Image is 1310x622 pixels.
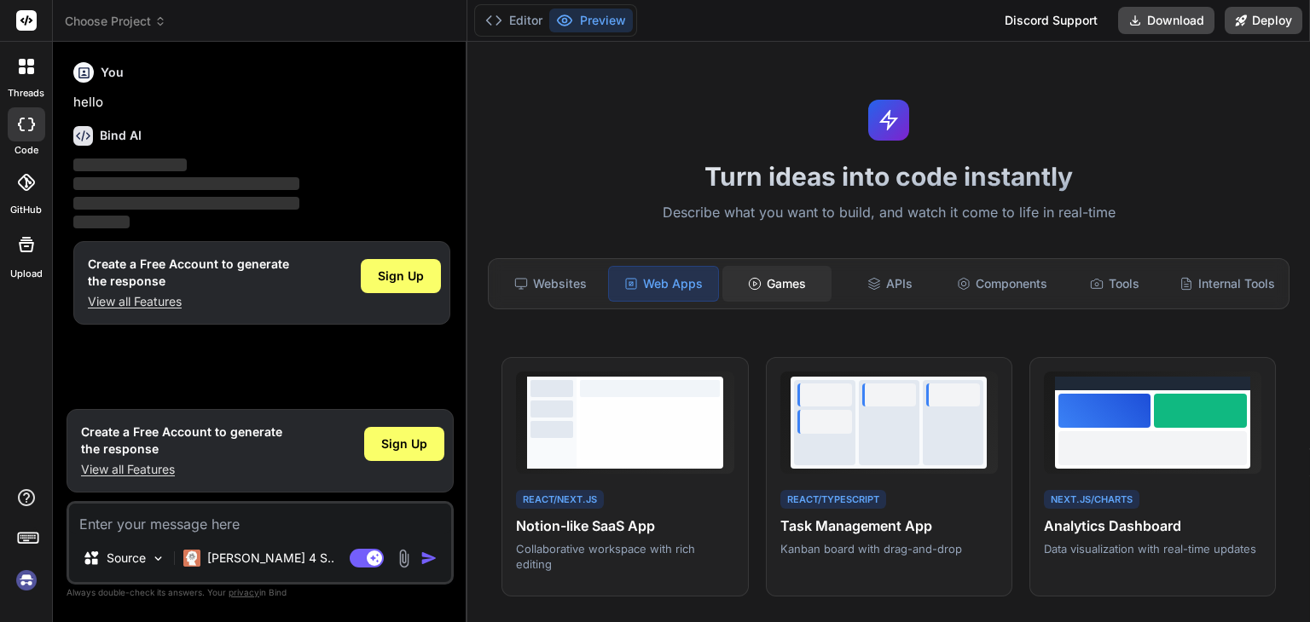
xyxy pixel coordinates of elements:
[73,93,450,112] p: hello
[780,541,998,556] p: Kanban board with drag-and-drop
[780,515,998,536] h4: Task Management App
[516,541,733,572] p: Collaborative workspace with rich editing
[516,515,733,536] h4: Notion-like SaaS App
[1060,266,1169,302] div: Tools
[73,158,187,171] span: ‌
[8,86,44,101] label: threads
[81,423,282,458] h1: Create a Free Account to generate the response
[496,266,605,302] div: Websites
[67,585,454,601] p: Always double-check its answers. Your in Bind
[608,266,719,302] div: Web Apps
[549,9,633,32] button: Preview
[1225,7,1302,34] button: Deploy
[378,268,424,285] span: Sign Up
[1044,541,1261,556] p: Data visualization with real-time updates
[394,549,414,568] img: attachment
[73,216,130,228] span: ‌
[65,13,166,30] span: Choose Project
[107,550,146,567] p: Source
[1118,7,1214,34] button: Download
[14,143,38,158] label: code
[478,9,549,32] button: Editor
[12,566,41,595] img: signin
[151,551,165,566] img: Pick Models
[516,490,604,510] div: React/Next.js
[183,550,200,567] img: Claude 4 Sonnet
[207,550,334,567] p: [PERSON_NAME] 4 S..
[381,435,427,452] span: Sign Up
[73,177,299,190] span: ‌
[948,266,1057,302] div: Components
[10,267,43,281] label: Upload
[420,550,438,567] img: icon
[478,202,1300,224] p: Describe what you want to build, and watch it come to life in real-time
[835,266,944,302] div: APIs
[1044,490,1139,510] div: Next.js/Charts
[73,197,299,210] span: ‌
[478,161,1300,192] h1: Turn ideas into code instantly
[994,7,1108,34] div: Discord Support
[88,256,289,290] h1: Create a Free Account to generate the response
[100,127,142,144] h6: Bind AI
[1044,515,1261,536] h4: Analytics Dashboard
[10,203,42,217] label: GitHub
[1173,266,1282,302] div: Internal Tools
[780,490,886,510] div: React/TypeScript
[81,461,282,478] p: View all Features
[229,587,259,597] span: privacy
[101,64,124,81] h6: You
[88,293,289,310] p: View all Features
[722,266,832,302] div: Games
